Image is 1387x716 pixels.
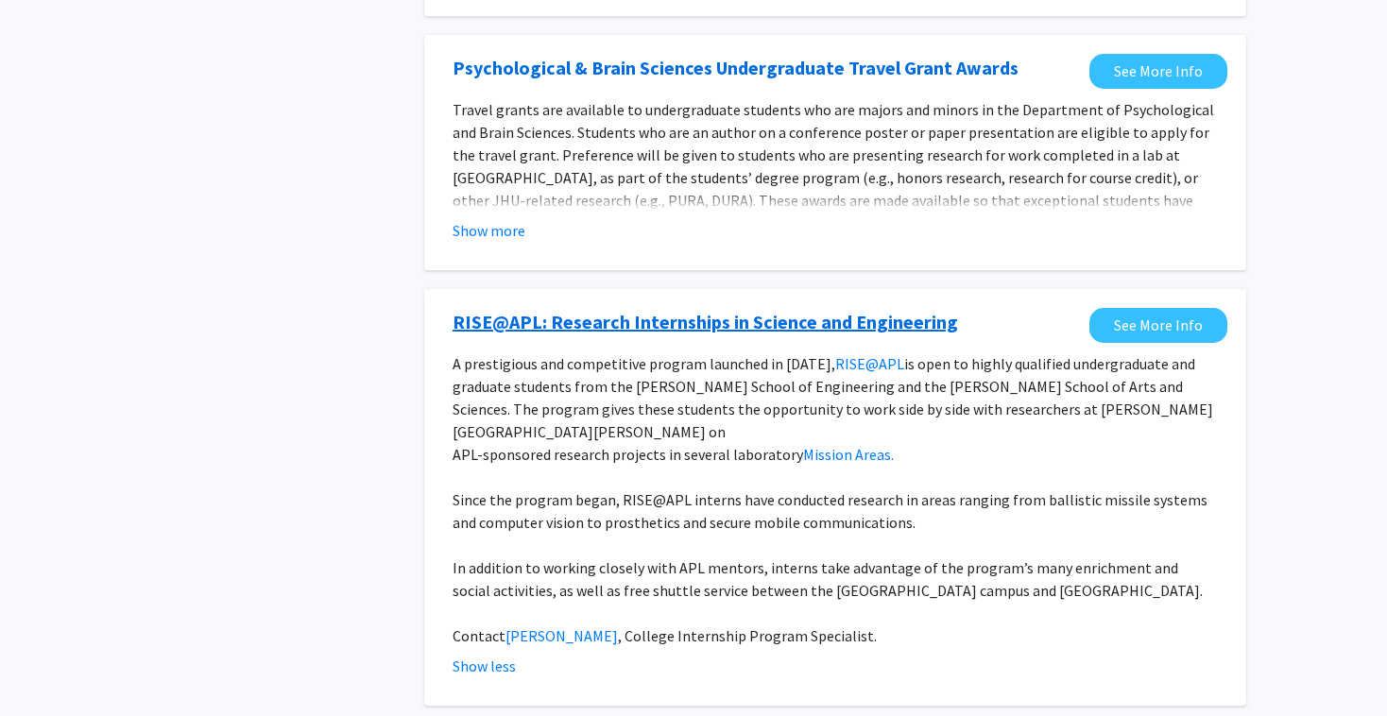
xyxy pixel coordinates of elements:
[835,354,904,373] a: RISE@APL
[453,308,958,336] a: Opens in a new tab
[453,624,1218,647] p: Contact , College Internship Program Specialist.
[453,655,516,677] button: Show less
[14,631,80,702] iframe: Chat
[453,219,525,242] button: Show more
[453,488,1218,534] p: Since the program began, RISE@APL interns have conducted research in areas ranging from ballistic...
[453,100,1217,278] span: Travel grants are available to undergraduate students who are majors and minors in the Department...
[453,54,1019,82] a: Opens in a new tab
[453,556,1218,602] p: In addition to working closely with APL mentors, interns take advantage of the program’s many enr...
[1089,308,1227,343] a: Opens in a new tab
[505,626,618,645] a: [PERSON_NAME]
[453,352,1218,443] p: A prestigious and competitive program launched in [DATE], is open to highly qualified undergradua...
[1089,54,1227,89] a: Opens in a new tab
[803,445,894,464] a: Mission Areas.
[453,443,1218,466] p: APL-sponsored research projects in several laboratory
